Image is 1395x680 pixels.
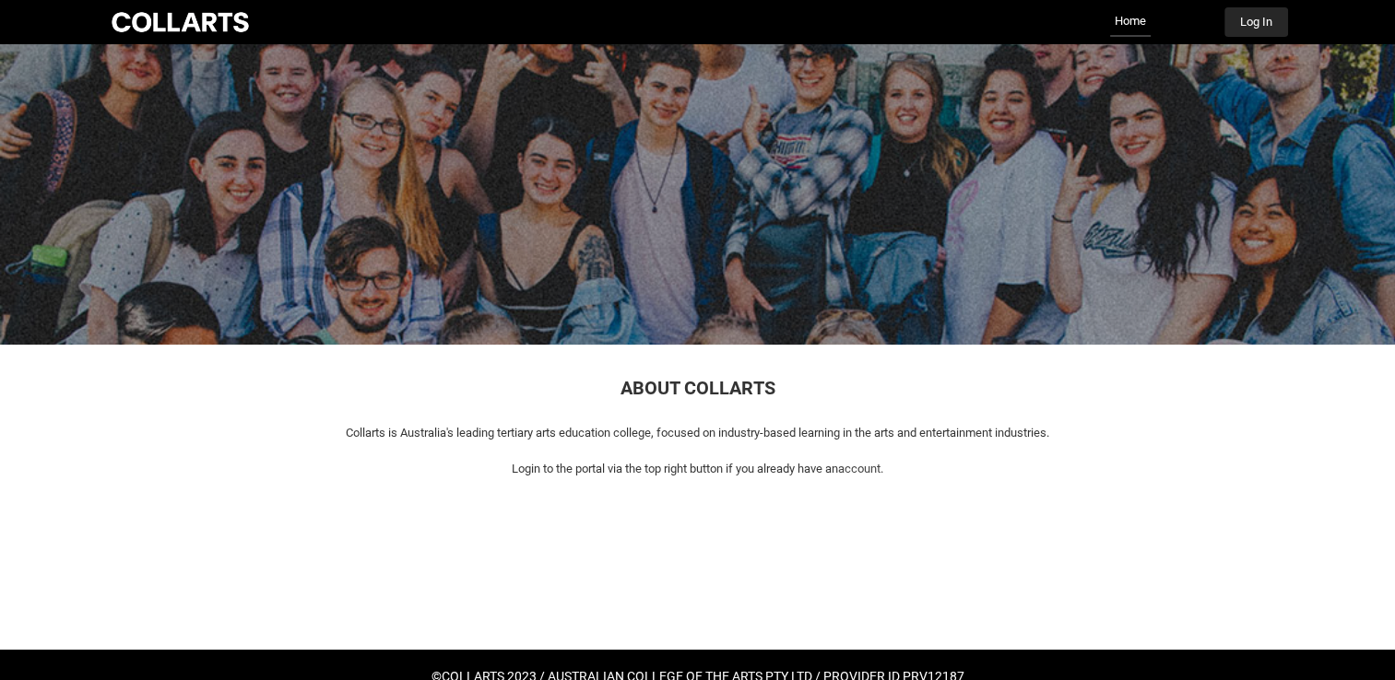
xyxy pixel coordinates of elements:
span: ABOUT COLLARTS [621,377,775,399]
span: account. [838,462,883,475]
button: Log In [1224,7,1288,37]
a: Home [1110,7,1151,37]
p: Login to the portal via the top right button if you already have an [119,460,1277,478]
p: Collarts is Australia's leading tertiary arts education college, focused on industry-based learni... [119,424,1277,442]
